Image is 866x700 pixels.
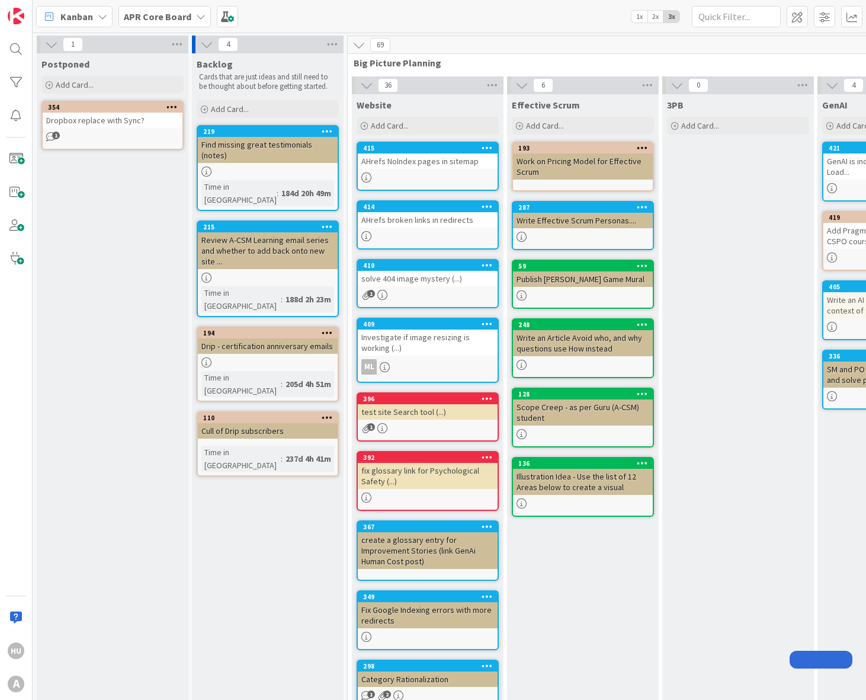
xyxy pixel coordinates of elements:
[513,458,653,495] div: 136Illustration Idea - Use the list of 12 Areas below to create a visual
[358,661,498,672] div: 298
[358,661,498,687] div: 298Category Rationalization
[283,452,334,465] div: 237d 4h 41m
[198,222,338,269] div: 215Review A-CSM Learning email series and whether to add back onto new site ...
[513,143,653,180] div: 193Work on Pricing Model for Effective Scrum
[363,395,498,403] div: 396
[358,522,498,532] div: 367
[518,144,653,152] div: 193
[383,691,391,698] span: 2
[198,413,338,423] div: 110
[513,261,653,287] div: 59Publish [PERSON_NAME] Game Mural
[358,319,498,330] div: 409
[513,271,653,287] div: Publish [PERSON_NAME] Game Mural
[199,72,336,92] p: Cards that are just ideas and still need to be thought about before getting started.
[56,79,94,90] span: Add Card...
[513,213,653,228] div: Write Effective Scrum Personas....
[41,58,89,70] span: Postponed
[518,459,653,468] div: 136
[211,104,249,114] span: Add Card...
[681,120,719,131] span: Add Card...
[201,180,277,206] div: Time in [GEOGRAPHIC_DATA]
[358,359,498,375] div: ML
[513,143,653,154] div: 193
[667,99,684,111] span: 3PB
[363,593,498,601] div: 349
[513,389,653,399] div: 128
[363,203,498,211] div: 414
[358,592,498,628] div: 349Fix Google Indexing errors with more redirects
[631,11,647,23] span: 1x
[358,532,498,569] div: create a glossary entry for Improvement Stories (link GenAi Human Cost post)
[363,662,498,670] div: 298
[358,260,498,286] div: 410solve 404 image mystery (...)
[358,394,498,420] div: 396test site Search tool (...)
[201,446,281,472] div: Time in [GEOGRAPHIC_DATA]
[358,212,498,228] div: AHrefs broken links in redirects
[358,143,498,154] div: 415
[367,423,375,431] span: 1
[283,293,334,306] div: 188d 2h 23m
[358,463,498,489] div: fix glossary link for Psychological Safety (...)
[358,202,498,212] div: 414
[692,6,781,27] input: Quick Filter...
[513,469,653,495] div: Illustration Idea - Use the list of 12 Areas below to create a visual
[358,452,498,463] div: 392
[43,102,182,128] div: 354Dropbox replace with Sync?
[512,99,580,111] span: Effective Scrum
[8,643,24,659] div: HU
[513,330,653,356] div: Write an Article Avoid who, and why questions use How instead
[358,143,498,169] div: 415AHrefs NoIndex pages in sitemap
[52,132,60,139] span: 1
[48,103,182,111] div: 354
[513,389,653,426] div: 128Scope Creep - as per Guru (A-CSM) student
[198,232,338,269] div: Review A-CSM Learning email series and whether to add back onto new site ...
[63,37,83,52] span: 1
[203,127,338,136] div: 219
[378,78,398,92] span: 36
[203,223,338,231] div: 215
[278,187,334,200] div: 184d 20h 49m
[8,676,24,692] div: A
[518,262,653,270] div: 59
[533,78,553,92] span: 6
[198,328,338,354] div: 194Drip - certification anniversary emails
[518,203,653,212] div: 287
[513,319,653,330] div: 248
[513,261,653,271] div: 59
[843,78,864,92] span: 4
[358,260,498,271] div: 410
[8,8,24,24] img: Visit kanbanzone.com
[198,222,338,232] div: 215
[198,126,338,163] div: 219Find missing great testimonials (notes)
[358,602,498,628] div: Fix Google Indexing errors with more redirects
[124,11,191,23] b: APR Core Board
[203,329,338,337] div: 194
[513,154,653,180] div: Work on Pricing Model for Effective Scrum
[367,290,375,298] span: 1
[203,414,338,422] div: 110
[513,458,653,469] div: 136
[281,452,283,465] span: :
[663,11,679,23] span: 3x
[822,99,848,111] span: GenAI
[358,404,498,420] div: test site Search tool (...)
[513,319,653,356] div: 248Write an Article Avoid who, and why questions use How instead
[198,423,338,439] div: Cull of Drip subscribers
[357,99,392,111] span: Website
[198,126,338,137] div: 219
[370,38,390,52] span: 69
[358,672,498,687] div: Category Rationalization
[513,202,653,228] div: 287Write Effective Scrum Personas....
[358,522,498,569] div: 367create a glossary entry for Improvement Stories (link GenAi Human Cost post)
[358,202,498,228] div: 414AHrefs broken links in redirects
[283,378,334,391] div: 205d 4h 51m
[197,58,233,70] span: Backlog
[363,523,498,531] div: 367
[688,78,708,92] span: 0
[218,37,238,52] span: 4
[358,452,498,489] div: 392fix glossary link for Psychological Safety (...)
[43,113,182,128] div: Dropbox replace with Sync?
[513,399,653,426] div: Scope Creep - as per Guru (A-CSM) student
[201,286,281,312] div: Time in [GEOGRAPHIC_DATA]
[198,328,338,338] div: 194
